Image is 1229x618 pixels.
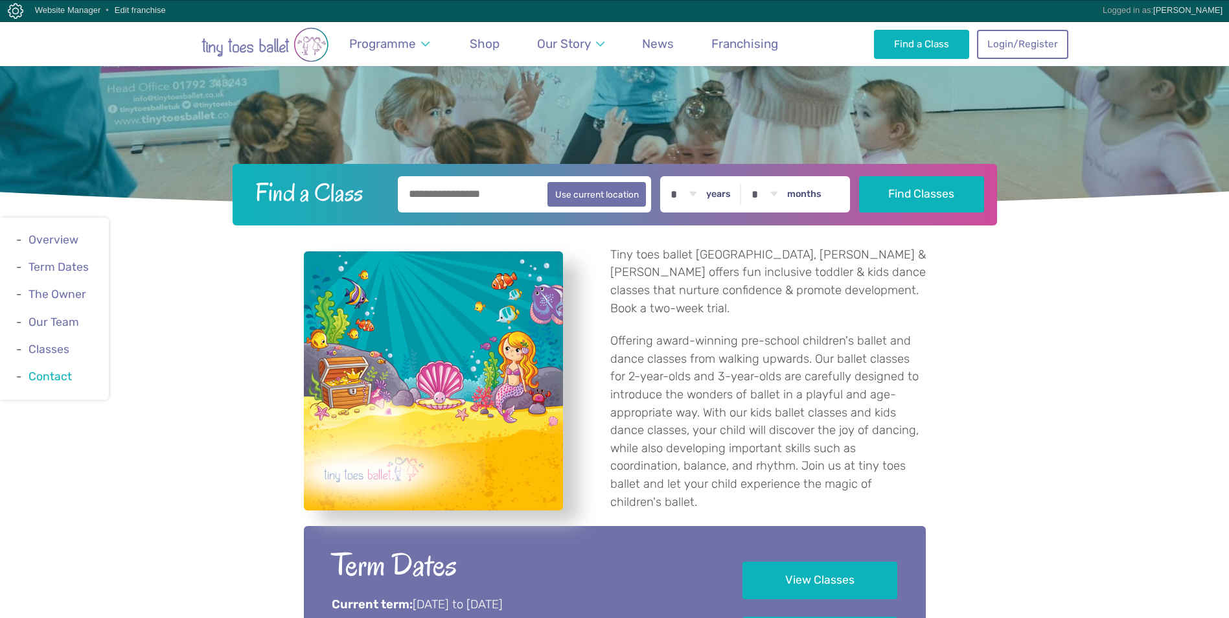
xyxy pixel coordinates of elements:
[787,189,821,200] label: months
[742,562,897,600] a: View Classes
[874,30,969,58] a: Find a Class
[8,3,23,19] img: Copper Bay Digital CMS
[332,597,707,613] p: [DATE] to [DATE]
[464,29,506,59] a: Shop
[859,176,984,212] button: Find Classes
[161,21,369,66] a: Go to home page
[610,246,926,317] p: Tiny toes ballet [GEOGRAPHIC_DATA], [PERSON_NAME] & [PERSON_NAME] offers fun inclusive toddler & ...
[531,29,610,59] a: Our Story
[547,182,647,207] button: Use current location
[332,545,707,586] h2: Term Dates
[977,30,1068,58] a: Login/Register
[537,36,591,51] span: Our Story
[245,176,389,209] h2: Find a Class
[470,36,500,51] span: Shop
[161,27,369,62] img: tiny toes ballet
[115,5,166,15] a: Edit franchise
[636,29,680,59] a: News
[349,36,416,51] span: Programme
[1153,5,1223,15] a: [PERSON_NAME]
[29,233,78,246] a: Overview
[304,251,563,510] a: View full-size image
[1103,1,1223,20] div: Logged in as:
[35,5,101,15] a: Website Manager
[610,332,926,511] p: Offering award-winning pre-school children's ballet and dance classes from walking upwards. Our b...
[29,343,69,356] a: Classes
[711,36,778,51] span: Franchising
[29,260,89,273] a: Term Dates
[343,29,436,59] a: Programme
[29,370,72,383] a: Contact
[642,36,674,51] span: News
[29,288,86,301] a: The Owner
[29,315,79,328] a: Our Team
[706,189,731,200] label: years
[332,597,413,612] strong: Current term:
[706,29,785,59] a: Franchising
